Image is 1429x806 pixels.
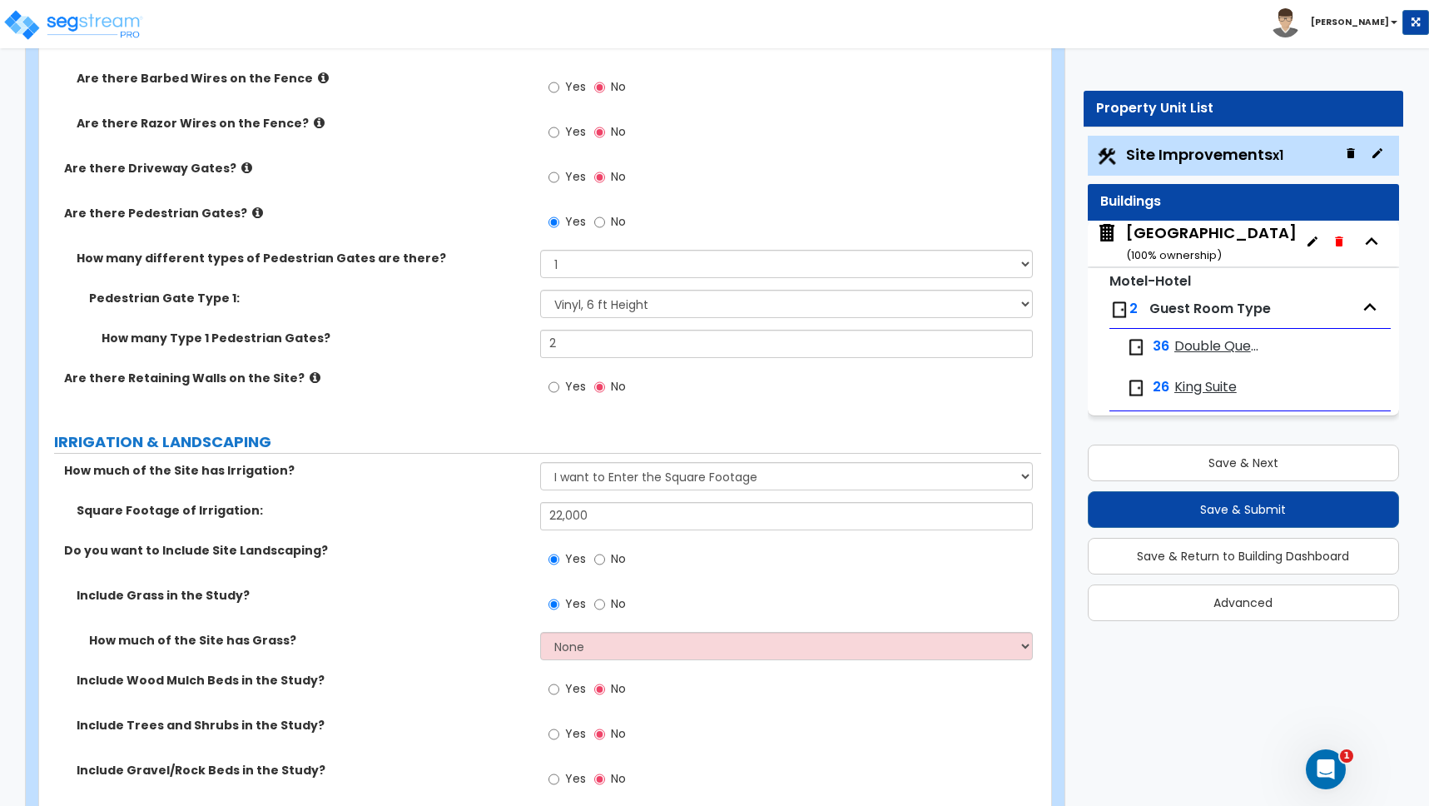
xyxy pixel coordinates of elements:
label: Are there Barbed Wires on the Fence [77,70,528,87]
span: 2 [1129,299,1138,318]
button: Save & Return to Building Dashboard [1088,538,1399,575]
img: door.png [1109,300,1129,320]
label: Include Gravel/Rock Beds in the Study? [77,762,528,779]
img: door.png [1126,378,1146,398]
span: No [611,33,626,50]
label: Are there Driveway Gates? [64,160,528,177]
label: How much of the Site has Grass? [89,632,528,649]
span: Fairfield Inn [1096,222,1297,265]
input: No [594,770,605,789]
input: No [594,550,605,569]
label: Are there Retaining Walls on the Site? [64,370,528,386]
span: No [611,123,626,140]
small: ( 100 % ownership) [1126,247,1222,263]
label: Square Footage of Irrigation: [77,502,528,519]
label: Are there Razor Wires on the Fence? [77,115,528,132]
input: Yes [548,595,559,614]
span: Yes [565,595,586,612]
label: How much of the Site has Irrigation? [64,462,528,479]
label: How many Type 1 Pedestrian Gates? [102,330,528,346]
input: Yes [548,680,559,699]
i: click for more info! [314,117,325,129]
input: No [594,78,605,97]
span: Site Improvements [1126,144,1283,165]
input: Yes [548,78,559,97]
button: Save & Next [1088,445,1399,481]
input: No [594,213,605,231]
input: No [594,123,605,142]
span: Double Queen [1174,337,1263,356]
small: Motel-Hotel [1109,271,1191,291]
span: 36 [1153,337,1169,356]
label: Are there Pedestrian Gates? [64,205,528,221]
img: building.svg [1096,222,1118,244]
img: Construction.png [1096,146,1118,167]
input: Yes [548,770,559,789]
span: King Suite [1174,378,1237,397]
i: click for more info! [252,206,263,219]
span: No [611,770,626,787]
input: No [594,168,605,187]
input: Yes [548,378,559,396]
span: Yes [565,33,586,50]
span: 1 [1340,749,1353,763]
span: Yes [565,725,586,742]
input: Yes [548,725,559,744]
b: [PERSON_NAME] [1311,16,1389,28]
span: Yes [565,123,586,140]
input: No [594,680,605,699]
label: Do you want to Include Site Landscaping? [64,542,528,559]
label: Include Trees and Shrubs in the Study? [77,717,528,734]
label: Include Grass in the Study? [77,587,528,604]
span: No [611,680,626,697]
span: No [611,595,626,612]
input: Yes [548,213,559,231]
span: No [611,78,626,95]
span: Yes [565,680,586,697]
img: logo_pro_r.png [2,8,144,42]
img: door.png [1126,337,1146,357]
i: click for more info! [318,72,329,84]
span: No [611,213,626,230]
label: Include Wood Mulch Beds in the Study? [77,672,528,689]
div: Property Unit List [1096,99,1391,118]
input: Yes [548,550,559,569]
span: No [611,550,626,567]
span: Yes [565,78,586,95]
label: Pedestrian Gate Type 1: [89,290,528,306]
span: No [611,378,626,395]
span: Yes [565,168,586,185]
span: 26 [1153,378,1169,397]
span: Guest Room Type [1149,299,1271,318]
img: avatar.png [1271,8,1300,37]
input: No [594,378,605,396]
div: [GEOGRAPHIC_DATA] [1126,222,1297,265]
span: Yes [565,770,586,787]
label: How many different types of Pedestrian Gates are there? [77,250,528,266]
input: Yes [548,123,559,142]
div: Buildings [1100,192,1387,211]
i: click for more info! [310,371,320,384]
button: Advanced [1088,585,1399,621]
i: click for more info! [241,162,252,174]
span: No [611,725,626,742]
span: Yes [565,378,586,395]
iframe: Intercom live chat [1306,749,1346,789]
input: No [594,595,605,614]
label: IRRIGATION & LANDSCAPING [54,431,1041,453]
input: Yes [548,168,559,187]
span: No [611,168,626,185]
input: No [594,725,605,744]
span: Yes [565,550,586,567]
span: Yes [565,213,586,230]
small: x1 [1273,147,1283,164]
button: Save & Submit [1088,491,1399,528]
